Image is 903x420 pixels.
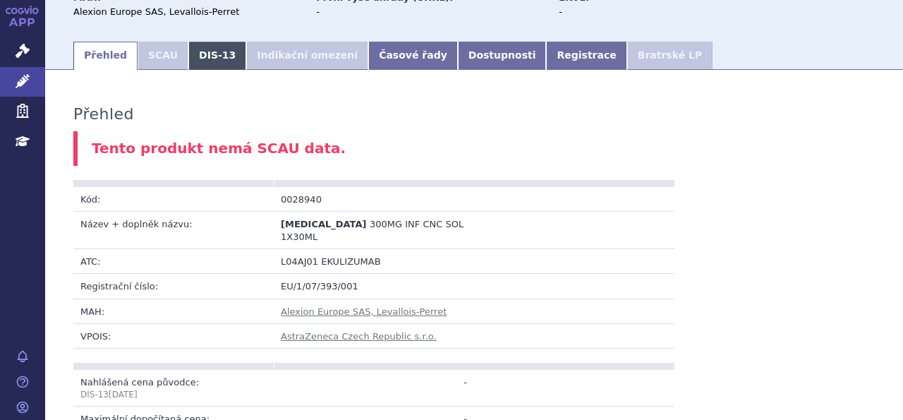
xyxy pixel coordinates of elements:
td: Název + doplněk názvu: [73,211,274,248]
td: Nahlášená cena původce: [73,370,274,407]
a: DIS-13 [188,42,246,70]
td: EU/1/07/393/001 [274,274,674,299]
td: ATC: [73,249,274,274]
span: 300MG INF CNC SOL 1X30ML [281,219,463,242]
span: [DATE] [109,390,138,400]
div: Tento produkt nemá SCAU data. [73,131,875,166]
a: Dostupnosti [458,42,547,70]
td: VPOIS: [73,323,274,348]
span: EKULIZUMAB [321,256,380,267]
td: - [274,370,474,407]
a: Přehled [73,42,138,70]
a: Registrace [546,42,626,70]
a: Alexion Europe SAS, Levallois-Perret [281,306,447,317]
td: MAH: [73,299,274,323]
span: [MEDICAL_DATA] [281,219,366,229]
a: Časové řady [368,42,458,70]
div: Alexion Europe SAS, Levallois-Perret [73,6,303,18]
h3: Přehled [73,105,134,124]
span: L04AJ01 [281,256,318,267]
td: Registrační číslo: [73,274,274,299]
a: AstraZeneca Czech Republic s.r.o. [281,331,437,342]
div: - [316,6,545,18]
td: Kód: [73,187,274,212]
td: 0028940 [274,187,474,212]
p: DIS-13 [80,389,267,401]
div: - [559,6,717,18]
